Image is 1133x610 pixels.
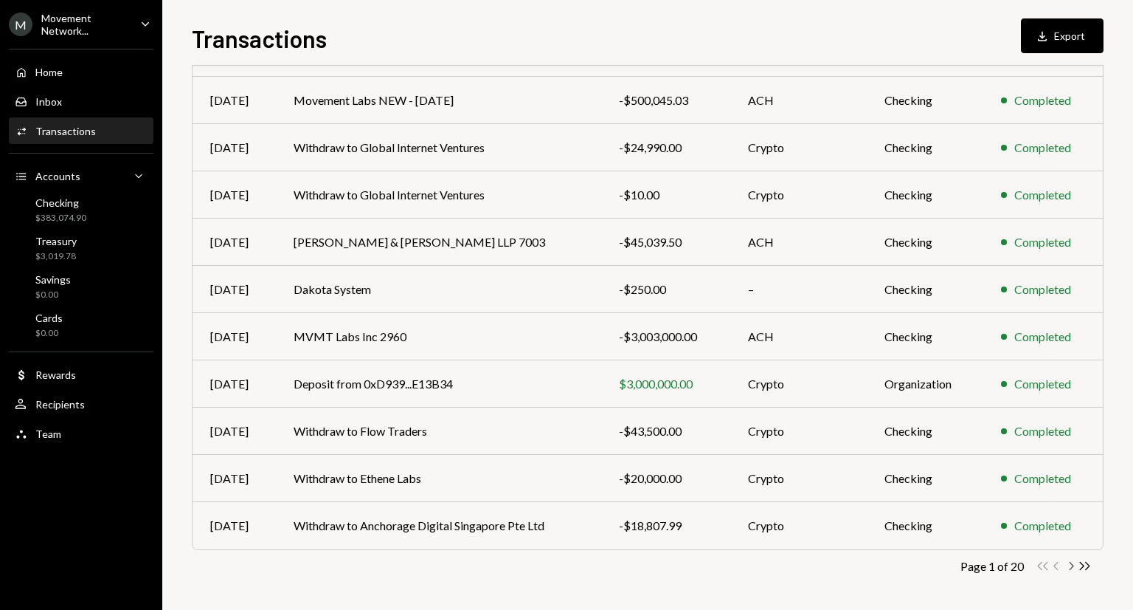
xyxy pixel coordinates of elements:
td: Withdraw to Ethene Labs [276,455,601,502]
td: Withdraw to Global Internet Ventures [276,171,601,219]
td: ACH [730,219,867,266]
a: Savings$0.00 [9,269,153,304]
div: Completed [1014,470,1071,487]
td: Checking [867,77,983,124]
td: ACH [730,313,867,360]
div: $383,074.90 [35,212,86,225]
div: Inbox [35,95,62,108]
div: Completed [1014,139,1071,157]
div: -$20,000.00 [619,470,713,487]
a: Checking$383,074.90 [9,192,153,227]
td: Checking [867,313,983,360]
td: Crypto [730,502,867,549]
div: Checking [35,196,86,209]
td: Checking [867,171,983,219]
td: MVMT Labs Inc 2960 [276,313,601,360]
td: Dakota System [276,266,601,313]
div: Movement Network... [41,12,128,37]
td: Crypto [730,455,867,502]
div: [DATE] [210,422,258,440]
div: [DATE] [210,233,258,251]
td: Checking [867,219,983,266]
div: Recipients [35,398,85,411]
a: Team [9,420,153,447]
td: ACH [730,77,867,124]
div: $3,000,000.00 [619,375,713,393]
div: -$3,003,000.00 [619,328,713,346]
td: Crypto [730,124,867,171]
td: Movement Labs NEW - [DATE] [276,77,601,124]
div: Completed [1014,517,1071,535]
a: Treasury$3,019.78 [9,230,153,266]
div: Completed [1014,328,1071,346]
div: $3,019.78 [35,250,77,263]
div: [DATE] [210,375,258,393]
td: Checking [867,502,983,549]
td: Withdraw to Global Internet Ventures [276,124,601,171]
div: -$45,039.50 [619,233,713,251]
div: [DATE] [210,139,258,157]
div: Completed [1014,422,1071,440]
div: -$500,045.03 [619,92,713,109]
div: -$24,990.00 [619,139,713,157]
td: Withdraw to Flow Traders [276,408,601,455]
div: Completed [1014,233,1071,251]
div: [DATE] [210,517,258,535]
a: Recipients [9,391,153,417]
div: $0.00 [35,289,71,301]
a: Home [9,58,153,85]
td: Checking [867,124,983,171]
div: Savings [35,273,71,286]
td: Checking [867,408,983,455]
td: [PERSON_NAME] & [PERSON_NAME] LLP 7003 [276,219,601,266]
div: Completed [1014,92,1071,109]
div: -$18,807.99 [619,517,713,535]
td: Checking [867,266,983,313]
a: Rewards [9,361,153,388]
div: -$43,500.00 [619,422,713,440]
div: [DATE] [210,186,258,204]
td: Withdraw to Anchorage Digital Singapore Pte Ltd [276,502,601,549]
td: Organization [867,360,983,408]
td: Deposit from 0xD939...E13B34 [276,360,601,408]
h1: Transactions [192,24,327,53]
div: [DATE] [210,470,258,487]
div: Home [35,66,63,78]
div: -$250.00 [619,281,713,298]
div: M [9,13,32,36]
div: Rewards [35,369,76,381]
div: [DATE] [210,328,258,346]
button: Export [1021,18,1103,53]
div: Treasury [35,235,77,247]
div: Page 1 of 20 [960,559,1024,573]
div: Transactions [35,125,96,137]
div: Completed [1014,375,1071,393]
a: Accounts [9,162,153,189]
td: Crypto [730,408,867,455]
div: Accounts [35,170,80,182]
td: Crypto [730,171,867,219]
div: Completed [1014,186,1071,204]
div: [DATE] [210,281,258,298]
a: Inbox [9,88,153,114]
td: Checking [867,455,983,502]
a: Cards$0.00 [9,307,153,343]
td: – [730,266,867,313]
div: [DATE] [210,92,258,109]
div: Team [35,428,61,440]
div: -$10.00 [619,186,713,204]
div: Cards [35,312,63,324]
div: $0.00 [35,327,63,340]
div: Completed [1014,281,1071,298]
td: Crypto [730,360,867,408]
a: Transactions [9,117,153,144]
